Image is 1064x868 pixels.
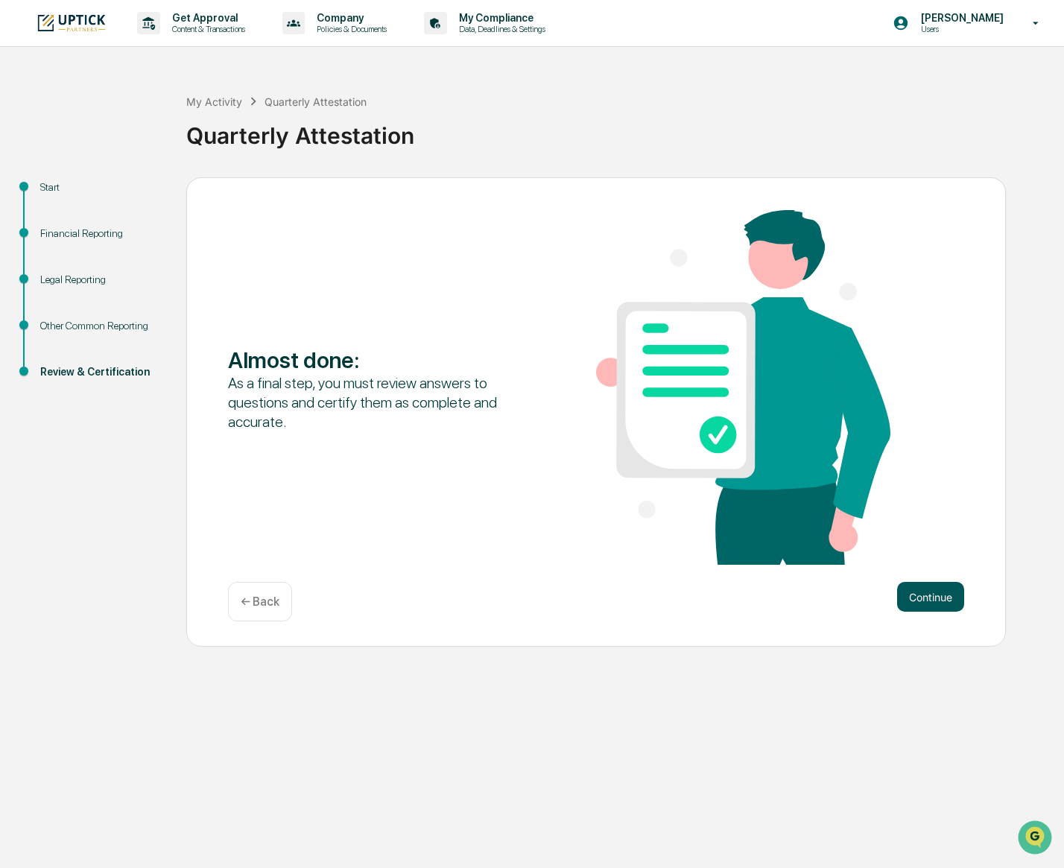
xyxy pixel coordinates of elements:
[160,12,253,24] p: Get Approval
[40,318,162,334] div: Other Common Reporting
[40,226,162,241] div: Financial Reporting
[160,24,253,34] p: Content & Transactions
[228,373,522,431] div: As a final step, you must review answers to questions and certify them as complete and accurate.
[51,128,189,140] div: We're available if you need us!
[15,189,27,200] div: 🖐️
[228,346,522,373] div: Almost done :
[148,252,180,263] span: Pylon
[40,180,162,195] div: Start
[30,187,96,202] span: Preclearance
[108,189,120,200] div: 🗄️
[596,210,890,565] img: Almost done
[123,187,185,202] span: Attestations
[909,24,1011,34] p: Users
[447,12,553,24] p: My Compliance
[105,251,180,263] a: Powered byPylon
[909,12,1011,24] p: [PERSON_NAME]
[9,181,102,208] a: 🖐️Preclearance
[186,110,1057,149] div: Quarterly Attestation
[15,217,27,229] div: 🔎
[30,215,94,230] span: Data Lookup
[15,31,271,54] p: How can we help?
[186,95,242,108] div: My Activity
[51,113,244,128] div: Start new chat
[40,364,162,380] div: Review & Certification
[36,13,107,33] img: logo
[40,272,162,288] div: Legal Reporting
[305,12,394,24] p: Company
[265,95,367,108] div: Quarterly Attestation
[1016,819,1057,859] iframe: Open customer support
[102,181,191,208] a: 🗄️Attestations
[897,582,964,612] button: Continue
[15,113,42,140] img: 1746055101610-c473b297-6a78-478c-a979-82029cc54cd1
[253,118,271,136] button: Start new chat
[241,595,279,609] p: ← Back
[305,24,394,34] p: Policies & Documents
[447,24,553,34] p: Data, Deadlines & Settings
[9,209,100,236] a: 🔎Data Lookup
